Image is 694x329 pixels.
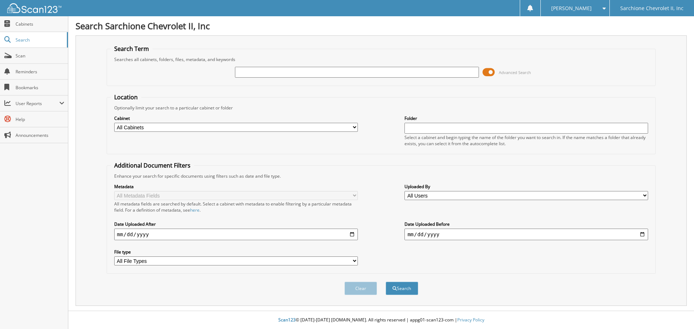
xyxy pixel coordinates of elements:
span: Bookmarks [16,85,64,91]
div: © [DATE]-[DATE] [DOMAIN_NAME]. All rights reserved | appg01-scan123-com | [68,311,694,329]
legend: Additional Document Filters [111,161,194,169]
button: Search [386,282,418,295]
h1: Search Sarchione Chevrolet II, Inc [76,20,687,32]
span: Scan123 [278,317,296,323]
span: Sarchione Chevrolet II, Inc [620,6,684,10]
div: Select a cabinet and begin typing the name of the folder you want to search in. If the name match... [404,134,648,147]
label: File type [114,249,358,255]
legend: Location [111,93,141,101]
span: Search [16,37,63,43]
div: All metadata fields are searched by default. Select a cabinet with metadata to enable filtering b... [114,201,358,213]
input: end [404,229,648,240]
span: Advanced Search [499,70,531,75]
label: Metadata [114,183,358,190]
a: here [190,207,200,213]
span: User Reports [16,100,59,107]
input: start [114,229,358,240]
span: Help [16,116,64,122]
div: Searches all cabinets, folders, files, metadata, and keywords [111,56,652,62]
div: Enhance your search for specific documents using filters such as date and file type. [111,173,652,179]
label: Date Uploaded Before [404,221,648,227]
div: Optionally limit your search to a particular cabinet or folder [111,105,652,111]
span: Scan [16,53,64,59]
span: Announcements [16,132,64,138]
img: scan123-logo-white.svg [7,3,61,13]
a: Privacy Policy [457,317,484,323]
legend: Search Term [111,45,153,53]
button: Clear [344,282,377,295]
label: Date Uploaded After [114,221,358,227]
span: Reminders [16,69,64,75]
label: Uploaded By [404,183,648,190]
label: Folder [404,115,648,121]
span: [PERSON_NAME] [551,6,592,10]
span: Cabinets [16,21,64,27]
label: Cabinet [114,115,358,121]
